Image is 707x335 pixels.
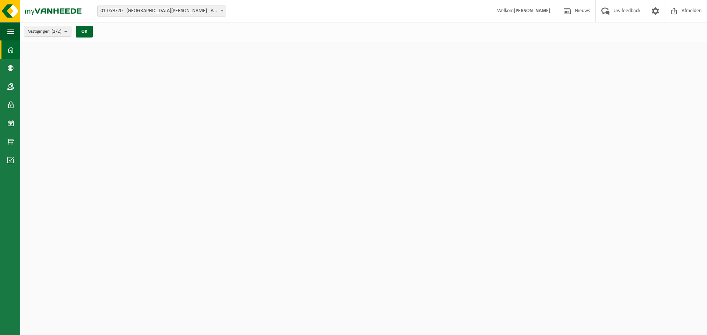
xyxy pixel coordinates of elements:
span: 01-059720 - ST-JAN BERCHMANSCOLLEGE - AVELGEM [97,6,226,17]
button: Vestigingen(2/2) [24,26,71,37]
button: OK [76,26,93,38]
span: 01-059720 - ST-JAN BERCHMANSCOLLEGE - AVELGEM [98,6,226,16]
strong: [PERSON_NAME] [514,8,551,14]
count: (2/2) [52,29,61,34]
span: Vestigingen [28,26,61,37]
